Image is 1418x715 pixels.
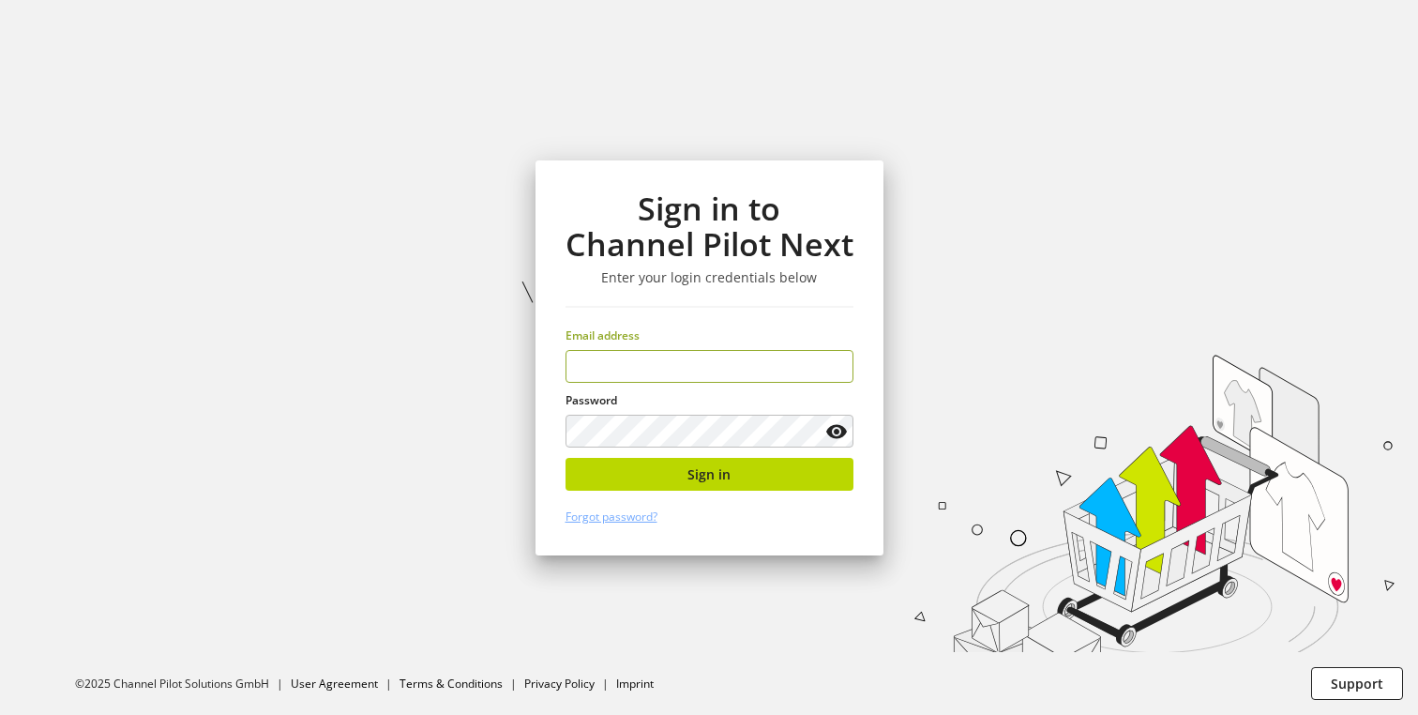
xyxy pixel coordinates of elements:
a: Forgot password? [566,509,657,525]
span: Support [1331,674,1383,693]
button: Support [1311,667,1403,700]
h1: Sign in to Channel Pilot Next [566,190,853,263]
keeper-lock: Open Keeper Popup [821,355,843,377]
button: Sign in [566,458,853,491]
a: Terms & Conditions [400,676,503,692]
a: Privacy Policy [524,676,595,692]
span: Password [566,392,617,408]
a: Imprint [616,676,654,692]
li: ©2025 Channel Pilot Solutions GmbH [75,676,291,692]
h3: Enter your login credentials below [566,269,853,286]
span: Sign in [687,464,731,484]
a: User Agreement [291,676,378,692]
span: Email address [566,327,640,343]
